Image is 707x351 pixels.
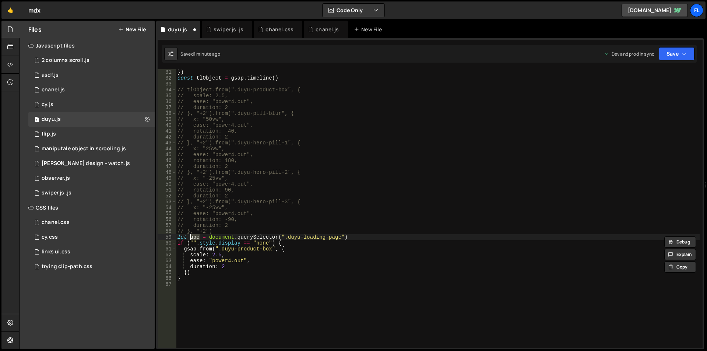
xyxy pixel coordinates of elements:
div: 32 [158,75,176,81]
div: 55 [158,211,176,217]
div: 14087/45251.css [28,215,155,230]
a: 🤙 [1,1,20,19]
button: New File [118,27,146,32]
div: 14087/43937.js [28,68,155,83]
div: 14087/44148.js [28,97,155,112]
div: Javascript files [20,38,155,53]
div: 2 columns scroll.js [42,57,89,64]
button: Save [659,47,694,60]
div: chanel.css [42,219,70,226]
button: Explain [664,249,696,260]
div: 46 [158,158,176,164]
div: 14087/35941.js [28,156,155,171]
div: 44 [158,146,176,152]
div: Saved [180,51,220,57]
div: [PERSON_NAME] design - watch.js [42,160,130,167]
a: fl [690,4,703,17]
div: 53 [158,199,176,205]
div: 64 [158,264,176,270]
div: 38 [158,110,176,116]
div: 14087/45247.js [28,83,155,97]
div: 54 [158,205,176,211]
a: [DOMAIN_NAME] [622,4,688,17]
div: cy.js [42,101,53,108]
div: 41 [158,128,176,134]
div: 57 [158,222,176,228]
div: 43 [158,140,176,146]
div: chanel.css [265,26,293,33]
button: Debug [664,236,696,248]
div: 34 [158,87,176,93]
div: 14087/36400.css [28,259,155,274]
div: 35 [158,93,176,99]
div: 60 [158,240,176,246]
div: cy.css [42,234,58,241]
div: 14087/45503.js [28,112,155,127]
div: swiper js .js [42,190,71,196]
div: Dev and prod in sync [604,51,654,57]
div: 65 [158,270,176,275]
div: 66 [158,275,176,281]
div: 45 [158,152,176,158]
div: 49 [158,175,176,181]
button: Code Only [323,4,384,17]
div: 14087/44196.css [28,230,155,245]
div: 14087/37841.css [28,245,155,259]
div: flip.js [42,131,56,137]
div: 36 [158,99,176,105]
div: 42 [158,134,176,140]
div: asdf.js [42,72,59,78]
div: 39 [158,116,176,122]
div: duyu.js [42,116,61,123]
div: New File [354,26,385,33]
div: 40 [158,122,176,128]
div: chanel.js [42,87,65,93]
div: maniputale object in scrooling.js [42,145,126,152]
div: 50 [158,181,176,187]
div: links ui.css [42,249,70,255]
div: trying clip-path.css [42,263,92,270]
div: CSS files [20,200,155,215]
div: 62 [158,252,176,258]
div: 47 [158,164,176,169]
div: 63 [158,258,176,264]
div: chanel.js [316,26,339,33]
div: 61 [158,246,176,252]
div: 14087/37273.js [28,127,155,141]
div: duyu.js [168,26,187,33]
div: 14087/45370.js [28,186,155,200]
h2: Files [28,25,42,34]
div: 52 [158,193,176,199]
div: 56 [158,217,176,222]
div: 59 [158,234,176,240]
span: 1 [35,117,39,123]
div: 51 [158,187,176,193]
div: mdx [28,6,41,15]
div: observer.js [42,175,70,182]
div: 14087/36120.js [28,141,155,156]
button: Copy [664,262,696,273]
div: 67 [158,281,176,287]
div: 48 [158,169,176,175]
div: 31 [158,69,176,75]
div: 14087/36530.js [28,53,155,68]
div: 58 [158,228,176,234]
div: 33 [158,81,176,87]
div: 14087/36990.js [28,171,155,186]
div: 37 [158,105,176,110]
div: 1 minute ago [194,51,220,57]
div: swiper js .js [214,26,243,33]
